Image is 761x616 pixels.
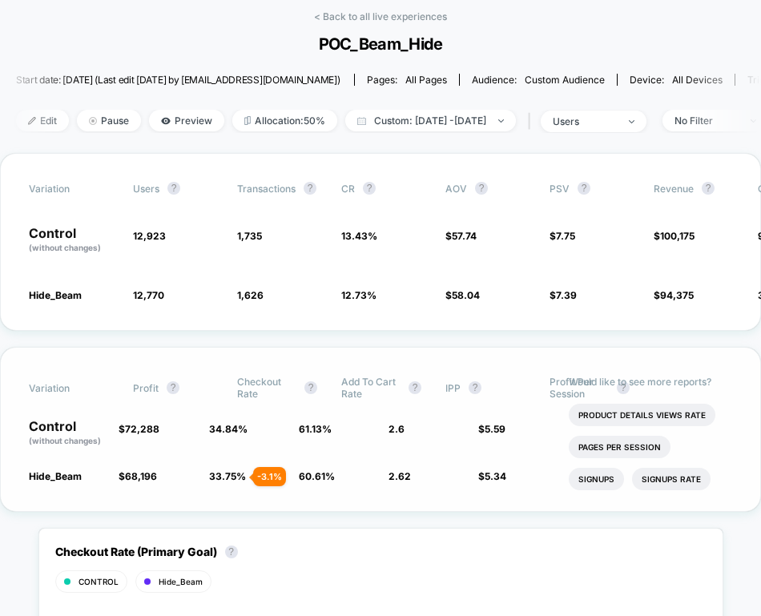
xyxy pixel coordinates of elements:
[237,230,262,242] span: 1,735
[452,230,477,242] span: 57.74
[345,110,516,131] span: Custom: [DATE] - [DATE]
[29,227,117,254] p: Control
[409,381,421,394] button: ?
[445,230,477,242] span: $
[237,183,296,195] span: Transactions
[119,423,159,435] span: $
[237,289,264,301] span: 1,626
[389,423,405,435] span: 2.6
[304,381,317,394] button: ?
[525,74,605,86] span: Custom Audience
[751,119,756,123] img: end
[469,381,481,394] button: ?
[225,546,238,558] button: ?
[524,110,541,133] span: |
[550,376,609,400] span: Profit Per Session
[341,289,376,301] span: 12.73 %
[29,182,117,195] span: Variation
[569,468,624,490] li: Signups
[29,243,101,252] span: (without changes)
[475,182,488,195] button: ?
[478,470,506,482] span: $
[660,289,694,301] span: 94,375
[55,545,246,558] div: Checkout Rate (Primary Goal)
[253,467,286,486] div: - 3.1 %
[159,577,203,586] span: Hide_Beam
[29,436,101,445] span: (without changes)
[550,230,575,242] span: $
[569,404,715,426] li: Product Details Views Rate
[38,34,723,54] span: POC_Beam_Hide
[405,74,447,86] span: all pages
[133,230,166,242] span: 12,923
[232,110,337,131] span: Allocation: 50%
[445,289,480,301] span: $
[29,420,103,447] p: Control
[16,110,69,131] span: Edit
[674,115,739,127] div: No Filter
[89,117,97,125] img: end
[209,470,246,482] span: 33.75 %
[550,183,570,195] span: PSV
[28,117,36,125] img: edit
[125,470,157,482] span: 68,196
[654,230,695,242] span: $
[357,117,366,125] img: calendar
[244,116,251,125] img: rebalance
[209,423,248,435] span: 34.84 %
[660,230,695,242] span: 100,175
[672,74,723,86] span: all devices
[478,423,505,435] span: $
[485,423,505,435] span: 5.59
[569,436,670,458] li: Pages Per Session
[29,376,117,400] span: Variation
[299,470,335,482] span: 60.61 %
[569,376,733,388] p: Would like to see more reports?
[237,376,296,400] span: Checkout Rate
[133,289,164,301] span: 12,770
[389,470,411,482] span: 2.62
[341,376,401,400] span: Add To Cart Rate
[341,183,355,195] span: CR
[485,470,506,482] span: 5.34
[452,289,480,301] span: 58.04
[632,468,711,490] li: Signups Rate
[133,382,159,394] span: Profit
[77,110,141,131] span: Pause
[363,182,376,195] button: ?
[304,182,316,195] button: ?
[629,120,634,123] img: end
[341,230,377,242] span: 13.43 %
[29,470,82,482] span: Hide_Beam
[445,183,467,195] span: AOV
[79,577,119,586] span: CONTROL
[617,74,735,86] span: Device:
[654,289,694,301] span: $
[578,182,590,195] button: ?
[556,289,577,301] span: 7.39
[314,10,447,22] a: < Back to all live experiences
[299,423,332,435] span: 61.13 %
[553,115,617,127] div: users
[125,423,159,435] span: 72,288
[16,74,340,86] span: Start date: [DATE] (Last edit [DATE] by [EMAIL_ADDRESS][DOMAIN_NAME])
[550,289,577,301] span: $
[556,230,575,242] span: 7.75
[498,119,504,123] img: end
[133,183,159,195] span: users
[472,74,605,86] div: Audience:
[119,470,157,482] span: $
[149,110,224,131] span: Preview
[654,183,694,195] span: Revenue
[367,74,447,86] div: Pages:
[167,182,180,195] button: ?
[445,382,461,394] span: IPP
[702,182,715,195] button: ?
[29,289,82,301] span: Hide_Beam
[167,381,179,394] button: ?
